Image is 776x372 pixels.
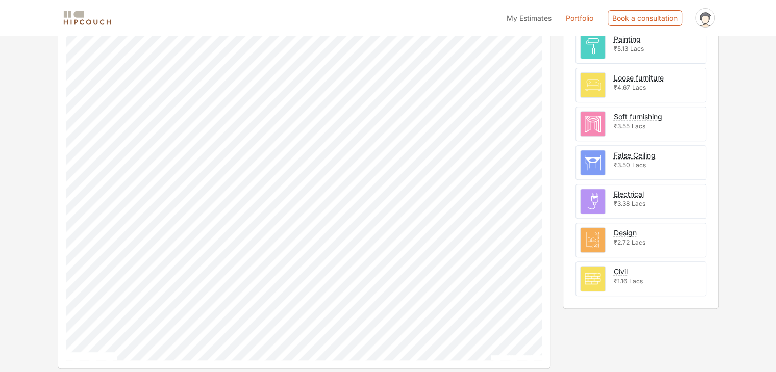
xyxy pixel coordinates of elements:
button: Design [614,227,637,238]
img: room.svg [581,189,605,214]
button: Painting [614,34,641,44]
span: ₹5.13 [614,45,628,52]
span: ₹3.55 [614,122,630,130]
img: room.svg [581,73,605,97]
button: Civil [614,266,628,277]
span: Lacs [632,200,645,207]
span: ₹3.38 [614,200,630,207]
img: logo-horizontal.svg [62,9,113,27]
span: Lacs [632,122,645,130]
img: room.svg [581,150,605,175]
button: Loose furniture [614,72,664,83]
img: room.svg [581,112,605,136]
span: Lacs [632,84,646,91]
span: ₹4.67 [614,84,630,91]
div: Book a consultation [608,10,682,26]
a: Portfolio [566,13,593,23]
img: room.svg [581,267,605,291]
span: Lacs [632,238,645,246]
button: Soft furnishing [614,111,662,122]
button: Electrical [614,189,644,199]
span: logo-horizontal.svg [62,7,113,30]
button: False Ceiling [614,150,656,161]
span: My Estimates [507,14,552,22]
span: ₹1.16 [614,277,627,285]
img: room.svg [581,34,605,59]
a: [DOMAIN_NAME] [495,353,540,362]
span: ₹3.50 [614,161,630,169]
img: room.svg [581,228,605,252]
span: Lacs [630,45,644,52]
span: ₹2.72 [614,238,630,246]
span: Lacs [629,277,643,285]
span: Lacs [632,161,646,169]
